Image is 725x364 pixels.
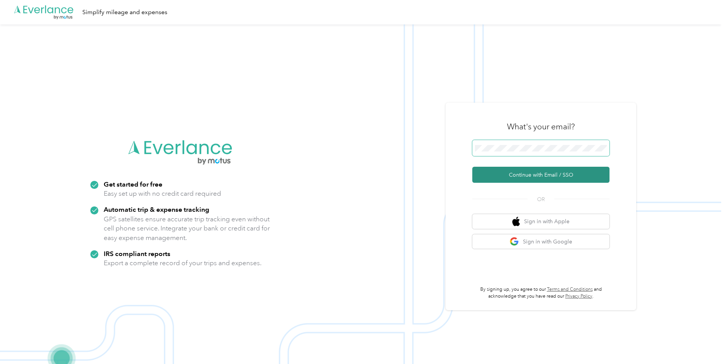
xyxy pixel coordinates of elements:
[104,258,261,268] p: Export a complete record of your trips and expenses.
[507,121,575,132] h3: What's your email?
[547,287,593,292] a: Terms and Conditions
[104,189,221,198] p: Easy set up with no credit card required
[472,214,610,229] button: apple logoSign in with Apple
[104,214,270,243] p: GPS satellites ensure accurate trip tracking even without cell phone service. Integrate your bank...
[82,8,167,17] div: Simplify mileage and expenses
[565,293,592,299] a: Privacy Policy
[528,195,554,203] span: OR
[472,167,610,183] button: Continue with Email / SSO
[510,237,519,246] img: google logo
[104,250,170,258] strong: IRS compliant reports
[104,180,162,188] strong: Get started for free
[472,234,610,249] button: google logoSign in with Google
[104,205,209,213] strong: Automatic trip & expense tracking
[472,286,610,300] p: By signing up, you agree to our and acknowledge that you have read our .
[512,217,520,226] img: apple logo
